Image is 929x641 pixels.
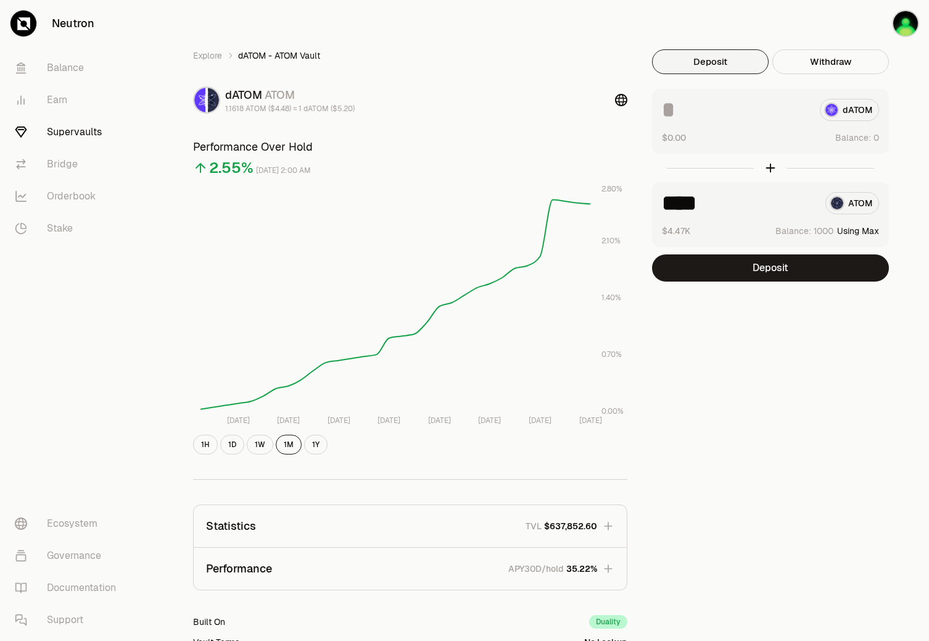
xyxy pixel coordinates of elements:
p: Statistics [206,517,256,535]
p: APY30D/hold [508,563,564,575]
img: trade new [892,10,919,37]
a: Documentation [5,572,133,604]
div: Duality [589,615,627,629]
img: dATOM Logo [194,88,205,112]
button: $4.47K [662,224,690,237]
tspan: [DATE] [579,416,602,425]
tspan: [DATE] [478,416,501,425]
button: Using Max [837,225,879,237]
span: $637,852.60 [544,520,597,532]
div: Built On [193,616,225,628]
button: 1D [220,435,244,455]
button: Deposit [652,49,769,74]
button: 1H [193,435,218,455]
a: Ecosystem [5,508,133,540]
span: Balance: [835,132,871,144]
p: Performance [206,560,272,577]
a: Explore [193,49,222,62]
a: Balance [5,52,133,84]
span: ATOM [265,88,295,102]
button: $0.00 [662,131,686,144]
span: Balance: [775,225,811,237]
a: Supervaults [5,116,133,148]
tspan: [DATE] [227,416,250,425]
tspan: [DATE] [328,416,350,425]
tspan: [DATE] [277,416,300,425]
img: ATOM Logo [208,88,219,112]
button: 1W [247,435,273,455]
tspan: 1.40% [601,293,621,303]
button: StatisticsTVL$637,852.60 [194,505,627,547]
tspan: [DATE] [428,416,451,425]
nav: breadcrumb [193,49,627,62]
p: TVL [526,520,542,532]
span: 35.22% [566,563,597,575]
a: Bridge [5,148,133,180]
button: Deposit [652,254,889,282]
button: 1M [276,435,302,455]
div: 1.1618 ATOM ($4.48) = 1 dATOM ($5.20) [225,104,355,114]
tspan: 2.10% [601,236,621,246]
tspan: [DATE] [378,416,400,425]
button: 1Y [304,435,328,455]
button: PerformanceAPY30D/hold35.22% [194,548,627,590]
div: [DATE] 2:00 AM [256,164,311,178]
h3: Performance Over Hold [193,138,627,156]
button: Withdraw [772,49,889,74]
a: Governance [5,540,133,572]
span: dATOM - ATOM Vault [238,49,320,62]
a: Earn [5,84,133,116]
a: Support [5,604,133,636]
div: dATOM [225,86,355,104]
tspan: 0.70% [601,350,622,359]
div: 2.55% [209,158,254,178]
a: Stake [5,212,133,245]
tspan: 2.80% [601,184,622,194]
tspan: [DATE] [529,416,551,425]
a: Orderbook [5,180,133,212]
tspan: 0.00% [601,406,624,416]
